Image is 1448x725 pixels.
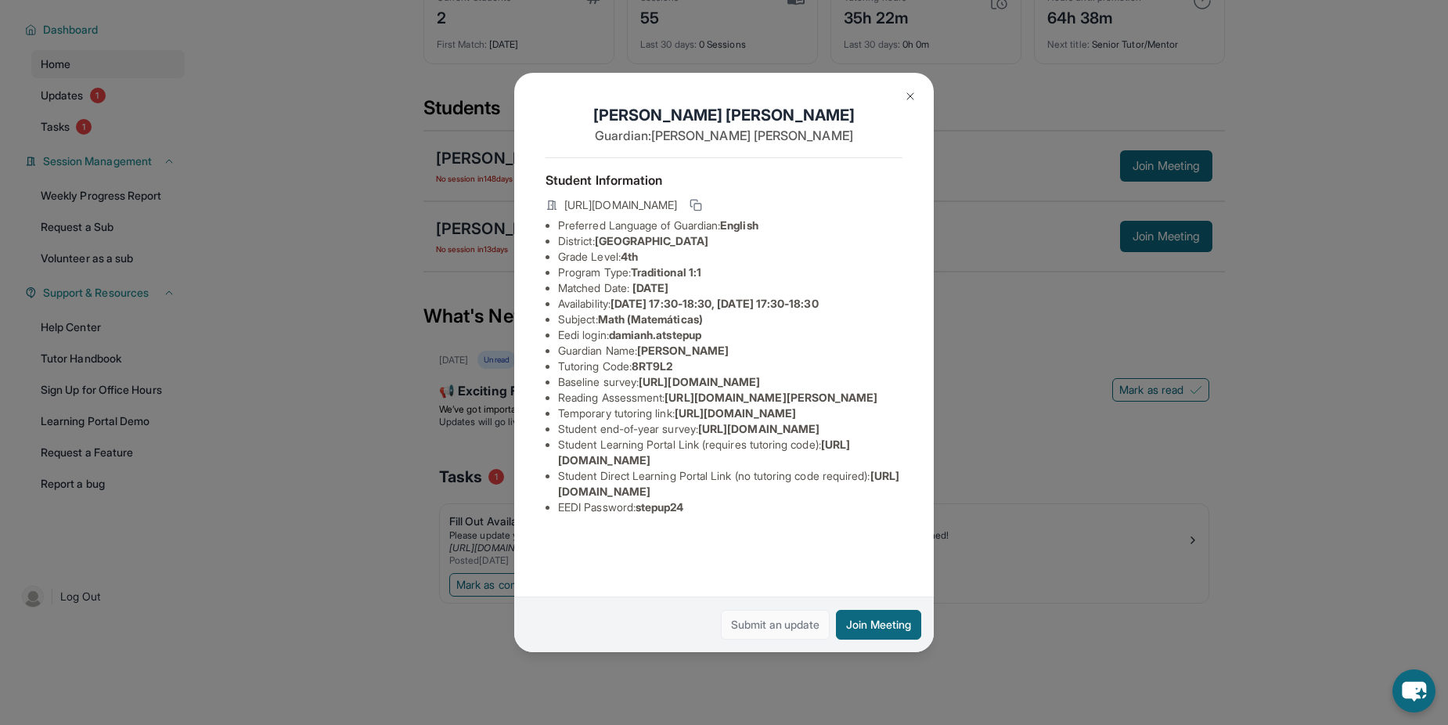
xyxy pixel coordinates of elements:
li: Matched Date: [558,280,902,296]
li: Student Learning Portal Link (requires tutoring code) : [558,437,902,468]
span: stepup24 [636,500,684,514]
li: Reading Assessment : [558,390,902,406]
li: Student end-of-year survey : [558,421,902,437]
h1: [PERSON_NAME] [PERSON_NAME] [546,104,902,126]
li: EEDI Password : [558,500,902,515]
li: Subject : [558,312,902,327]
span: [GEOGRAPHIC_DATA] [595,234,708,247]
h4: Student Information [546,171,902,189]
li: Guardian Name : [558,343,902,359]
li: Baseline survey : [558,374,902,390]
li: Eedi login : [558,327,902,343]
span: [DATE] 17:30-18:30, [DATE] 17:30-18:30 [611,297,819,310]
li: Availability: [558,296,902,312]
span: Traditional 1:1 [631,265,701,279]
span: [URL][DOMAIN_NAME] [675,406,796,420]
button: Join Meeting [836,610,921,640]
li: Temporary tutoring link : [558,406,902,421]
li: Student Direct Learning Portal Link (no tutoring code required) : [558,468,902,500]
span: [URL][DOMAIN_NAME] [564,197,677,213]
a: Submit an update [721,610,830,640]
img: Close Icon [904,90,917,103]
span: [URL][DOMAIN_NAME][PERSON_NAME] [665,391,877,404]
li: District: [558,233,902,249]
span: 8RT9L2 [632,359,672,373]
li: Tutoring Code : [558,359,902,374]
p: Guardian: [PERSON_NAME] [PERSON_NAME] [546,126,902,145]
li: Preferred Language of Guardian: [558,218,902,233]
button: chat-button [1392,669,1435,712]
span: [URL][DOMAIN_NAME] [639,375,760,388]
li: Program Type: [558,265,902,280]
span: damianh.atstepup [609,328,701,341]
button: Copy link [686,196,705,215]
span: English [720,218,758,232]
span: Math (Matemáticas) [598,312,703,326]
li: Grade Level: [558,249,902,265]
span: [URL][DOMAIN_NAME] [698,422,819,435]
span: [PERSON_NAME] [637,344,729,357]
span: [DATE] [632,281,668,294]
span: 4th [621,250,638,263]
